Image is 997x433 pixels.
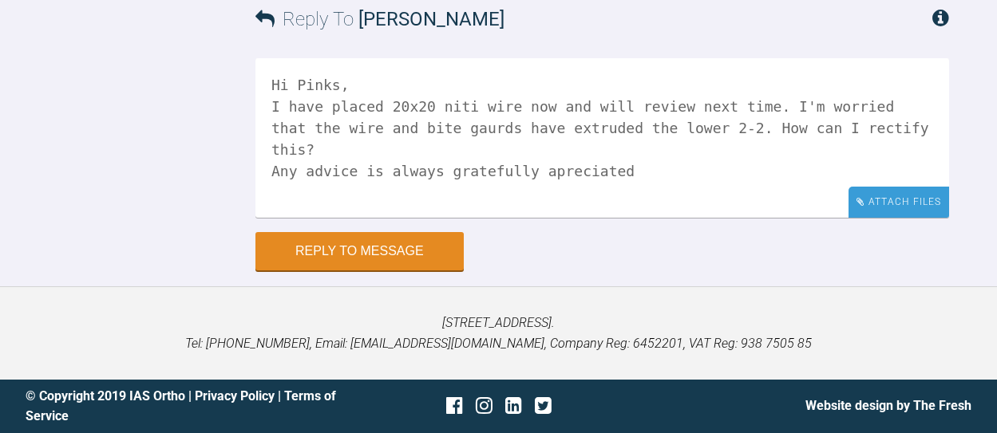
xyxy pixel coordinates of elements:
[195,388,275,403] a: Privacy Policy
[255,58,949,218] textarea: Hi Pinks, I have placed 20x20 niti wire now and will review next time. I'm worried that the wire ...
[26,386,341,427] div: © Copyright 2019 IAS Ortho | |
[358,8,504,30] span: [PERSON_NAME]
[255,232,464,270] button: Reply to Message
[255,4,504,34] h3: Reply To
[805,398,971,413] a: Website design by The Fresh
[26,313,971,353] p: [STREET_ADDRESS]. Tel: [PHONE_NUMBER], Email: [EMAIL_ADDRESS][DOMAIN_NAME], Company Reg: 6452201,...
[849,187,949,218] div: Attach Files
